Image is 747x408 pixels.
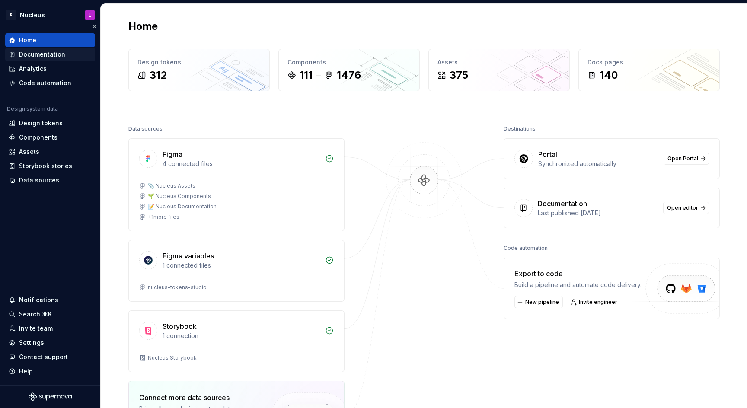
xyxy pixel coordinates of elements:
div: Export to code [514,268,642,279]
a: Assets [5,145,95,159]
a: Code automation [5,76,95,90]
div: Build a pipeline and automate code delivery. [514,280,642,289]
div: Connect more data sources [139,392,256,403]
div: Data sources [19,176,59,185]
span: Open editor [667,204,698,211]
div: Figma variables [163,251,214,261]
div: Storybook stories [19,162,72,170]
div: 140 [600,68,618,82]
a: Analytics [5,62,95,76]
div: 📝 Nucleus Documentation [148,203,217,210]
div: 1 connection [163,331,320,340]
button: PNucleusL [2,6,99,24]
div: Contact support [19,353,68,361]
a: Storybook stories [5,159,95,173]
div: Documentation [19,50,65,59]
div: P [6,10,16,20]
div: Design system data [7,105,58,112]
div: Design tokens [137,58,261,67]
a: Storybook1 connectionNucleus Storybook [128,310,345,372]
a: Home [5,33,95,47]
button: Help [5,364,95,378]
div: L [89,12,91,19]
div: Design tokens [19,119,63,127]
div: Code automation [19,79,71,87]
button: Collapse sidebar [88,20,100,32]
a: Components1111476 [278,49,420,91]
div: Docs pages [587,58,711,67]
div: 📎 Nucleus Assets [148,182,195,189]
div: 1476 [337,68,361,82]
button: Contact support [5,350,95,364]
span: New pipeline [525,299,559,306]
div: Invite team [19,324,53,333]
div: Portal [538,149,557,159]
div: 4 connected files [163,159,320,168]
a: Design tokens312 [128,49,270,91]
div: Help [19,367,33,376]
button: New pipeline [514,296,563,308]
h2: Home [128,19,158,33]
div: 111 [300,68,313,82]
a: Assets375 [428,49,570,91]
div: Last published [DATE] [538,209,658,217]
span: Open Portal [667,155,698,162]
a: Settings [5,336,95,350]
a: Figma4 connected files📎 Nucleus Assets🌱 Nucleus Components📝 Nucleus Documentation+1more files [128,138,345,231]
button: Notifications [5,293,95,307]
div: Figma [163,149,182,159]
a: Data sources [5,173,95,187]
a: Components [5,131,95,144]
div: Code automation [504,242,548,254]
div: Data sources [128,123,163,135]
a: Open Portal [664,153,709,165]
div: Destinations [504,123,536,135]
div: 312 [150,68,167,82]
div: Settings [19,338,44,347]
a: Docs pages140 [578,49,720,91]
a: Design tokens [5,116,95,130]
span: Invite engineer [579,299,617,306]
button: Search ⌘K [5,307,95,321]
div: Components [287,58,411,67]
svg: Supernova Logo [29,392,72,401]
div: Home [19,36,36,45]
a: Open editor [663,202,709,214]
div: 1 connected files [163,261,320,270]
div: 375 [450,68,468,82]
div: Assets [19,147,39,156]
div: Documentation [538,198,587,209]
a: Invite team [5,322,95,335]
div: Analytics [19,64,47,73]
div: nucleus-tokens-studio [148,284,207,291]
a: Documentation [5,48,95,61]
div: Nucleus [20,11,45,19]
div: 🌱 Nucleus Components [148,193,211,200]
div: Search ⌘K [19,310,52,319]
a: Figma variables1 connected filesnucleus-tokens-studio [128,240,345,302]
div: Nucleus Storybook [148,354,197,361]
div: Assets [437,58,561,67]
div: Storybook [163,321,197,331]
div: Notifications [19,296,58,304]
div: Components [19,133,57,142]
a: Invite engineer [568,296,621,308]
div: Synchronized automatically [538,159,658,168]
div: + 1 more files [148,214,179,220]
